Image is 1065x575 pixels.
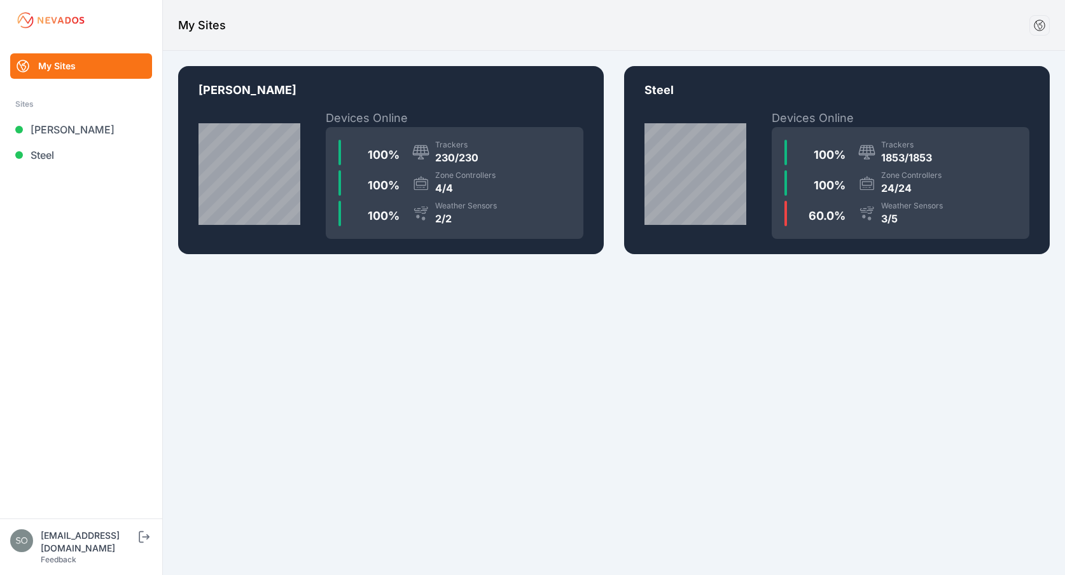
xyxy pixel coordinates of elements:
[10,117,152,142] a: [PERSON_NAME]
[881,140,932,150] div: Trackers
[10,142,152,168] a: Steel
[368,179,400,192] span: 100 %
[881,211,943,226] div: 3/5
[41,529,136,555] div: [EMAIL_ADDRESS][DOMAIN_NAME]
[814,179,846,192] span: 100 %
[881,180,942,196] div: 24/24
[435,170,496,180] div: Zone Controllers
[368,148,400,161] span: 100 %
[881,150,932,165] div: 1853/1853
[41,555,76,564] a: Feedback
[435,211,497,226] div: 2/2
[435,140,478,150] div: Trackers
[435,150,478,165] div: 230/230
[881,201,943,211] div: Weather Sensors
[326,109,583,127] h2: Devices Online
[435,180,496,196] div: 4/4
[644,81,1029,109] p: Steel
[814,148,846,161] span: 100 %
[368,209,400,222] span: 100 %
[10,53,152,79] a: My Sites
[435,201,497,211] div: Weather Sensors
[624,66,1050,254] a: UT-02
[10,529,33,552] img: solvocc@solvenergy.com
[198,81,583,109] p: [PERSON_NAME]
[772,109,1029,127] h2: Devices Online
[15,10,87,30] img: Nevados
[809,209,846,222] span: 60.0 %
[881,170,942,180] div: Zone Controllers
[15,97,147,112] div: Sites
[178,66,604,254] a: UT-01
[178,17,226,34] h1: My Sites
